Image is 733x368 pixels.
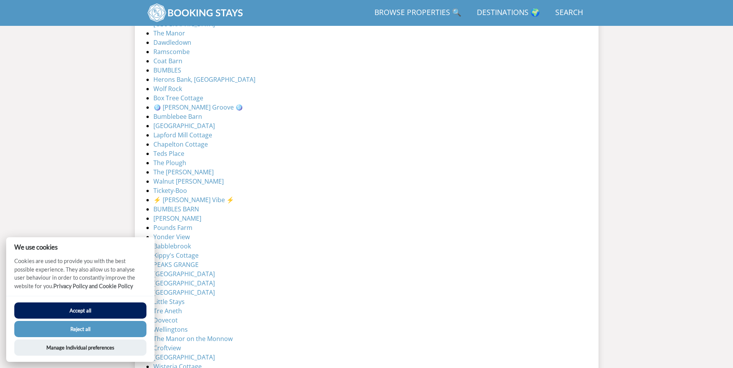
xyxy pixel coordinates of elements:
a: BUMBLES [153,66,181,74]
a: [PERSON_NAME] [153,214,201,223]
button: Manage Individual preferences [14,339,146,356]
a: Dawdledown [153,38,191,47]
a: Search [552,4,586,22]
a: Pounds Farm [153,223,192,232]
a: Tre Aneth [153,307,182,315]
a: Walnut [PERSON_NAME] [153,177,224,186]
a: Chapelton Cottage [153,140,208,149]
a: Dovecot [153,316,178,324]
a: The Manor on the Monnow [153,334,233,343]
a: Yonder View [153,233,190,241]
a: 🪩 [PERSON_NAME] Groove 🪩 [153,103,243,111]
a: Lapford Mill Cottage [153,131,212,139]
button: Reject all [14,321,146,337]
a: BUMBLES BARN [153,205,199,213]
a: Little Stays [153,297,185,306]
h2: We use cookies [6,243,155,251]
a: Bumblebee Barn [153,112,202,121]
a: The Manor [153,29,185,37]
a: Croftview [153,344,181,352]
a: Ramscombe [153,47,190,56]
img: BookingStays [147,3,244,22]
a: The [PERSON_NAME] [153,168,214,176]
a: Browse Properties 🔍 [371,4,464,22]
a: [GEOGRAPHIC_DATA] [153,270,215,278]
a: Teds Place [153,149,184,158]
a: [GEOGRAPHIC_DATA] [153,288,215,297]
a: Herons Bank, [GEOGRAPHIC_DATA] [153,75,255,84]
a: The Plough [153,159,186,167]
a: Wolf Rock [153,84,182,93]
a: [GEOGRAPHIC_DATA] [153,122,215,130]
a: Coat Barn [153,57,182,65]
a: Wellingtons [153,325,188,334]
a: Privacy Policy and Cookie Policy [53,283,133,289]
a: [GEOGRAPHIC_DATA] [153,279,215,287]
p: Cookies are used to provide you with the best possible experience. They also allow us to analyse ... [6,257,155,296]
a: ⚡️ [PERSON_NAME] Vibe ⚡️ [153,196,234,204]
a: [GEOGRAPHIC_DATA] [153,353,215,361]
button: Accept all [14,302,146,319]
a: Destinations 🌍 [474,4,543,22]
a: PEAKS GRANGE [153,260,199,269]
a: Box Tree Cottage [153,94,203,102]
a: Babblebrook [153,242,191,250]
a: Tickety-Boo [153,186,187,195]
a: Kippy's Cottage [153,251,199,260]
